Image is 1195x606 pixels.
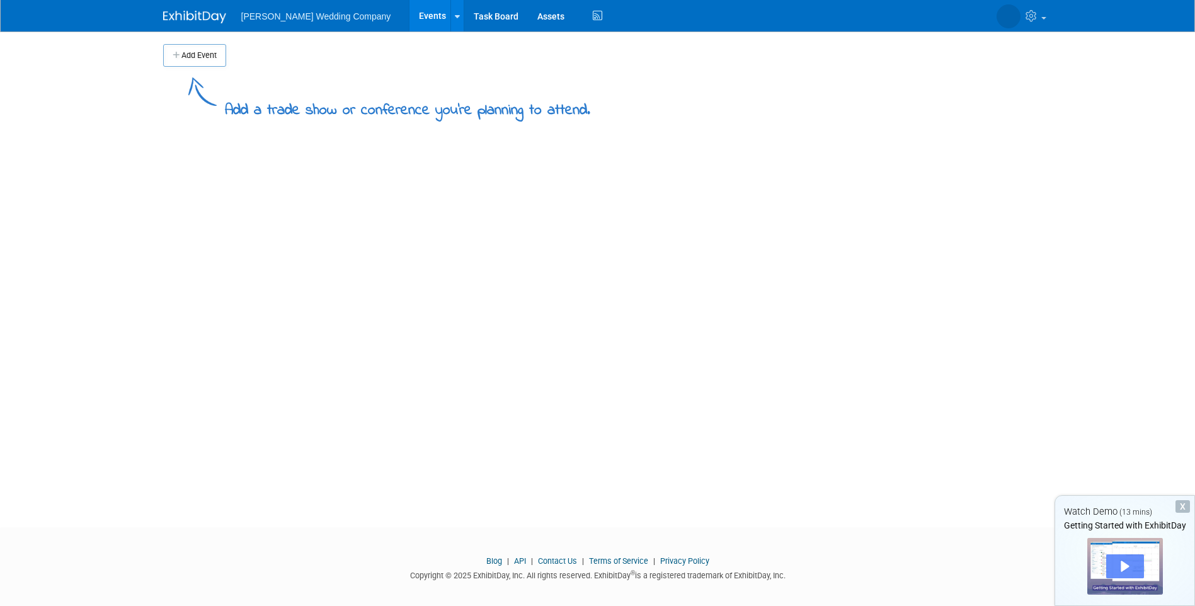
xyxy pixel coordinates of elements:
[241,11,391,21] span: [PERSON_NAME] Wedding Company
[579,556,587,566] span: |
[631,569,635,576] sup: ®
[589,556,648,566] a: Terms of Service
[504,556,512,566] span: |
[486,556,502,566] a: Blog
[163,44,226,67] button: Add Event
[514,556,526,566] a: API
[660,556,709,566] a: Privacy Policy
[1175,500,1190,513] div: Dismiss
[1055,505,1194,518] div: Watch Demo
[538,556,577,566] a: Contact Us
[1119,508,1152,517] span: (13 mins)
[528,556,536,566] span: |
[1106,554,1144,578] div: Play
[650,556,658,566] span: |
[163,11,226,23] img: ExhibitDay
[225,91,590,122] div: Add a trade show or conference you're planning to attend.
[997,4,1021,28] img: Brittany -Zane Wedding Co
[1055,519,1194,532] div: Getting Started with ExhibitDay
